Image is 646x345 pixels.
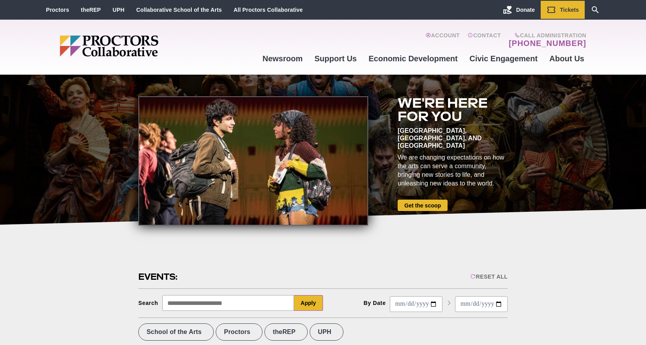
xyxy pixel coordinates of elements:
[398,96,508,123] h2: We're here for you
[398,200,448,211] a: Get the scoop
[233,7,303,13] a: All Proctors Collaborative
[543,48,590,69] a: About Us
[398,127,508,149] div: [GEOGRAPHIC_DATA], [GEOGRAPHIC_DATA], and [GEOGRAPHIC_DATA]
[81,7,101,13] a: theREP
[541,1,585,19] a: Tickets
[257,48,308,69] a: Newsroom
[294,295,323,311] button: Apply
[138,323,214,341] label: School of the Arts
[398,153,508,188] div: We are changing expectations on how the arts can serve a community, bringing new stories to life,...
[468,32,501,48] a: Contact
[363,300,386,306] div: By Date
[138,271,179,283] h2: Events:
[363,48,464,69] a: Economic Development
[216,323,262,341] label: Proctors
[138,300,158,306] div: Search
[136,7,222,13] a: Collaborative School of the Arts
[426,32,460,48] a: Account
[509,39,586,48] a: [PHONE_NUMBER]
[585,1,606,19] a: Search
[464,48,543,69] a: Civic Engagement
[113,7,125,13] a: UPH
[46,7,69,13] a: Proctors
[310,323,343,341] label: UPH
[60,35,219,57] img: Proctors logo
[470,273,508,280] div: Reset All
[264,323,308,341] label: theREP
[308,48,363,69] a: Support Us
[507,32,586,39] span: Call Administration
[560,7,579,13] span: Tickets
[497,1,541,19] a: Donate
[516,7,535,13] span: Donate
